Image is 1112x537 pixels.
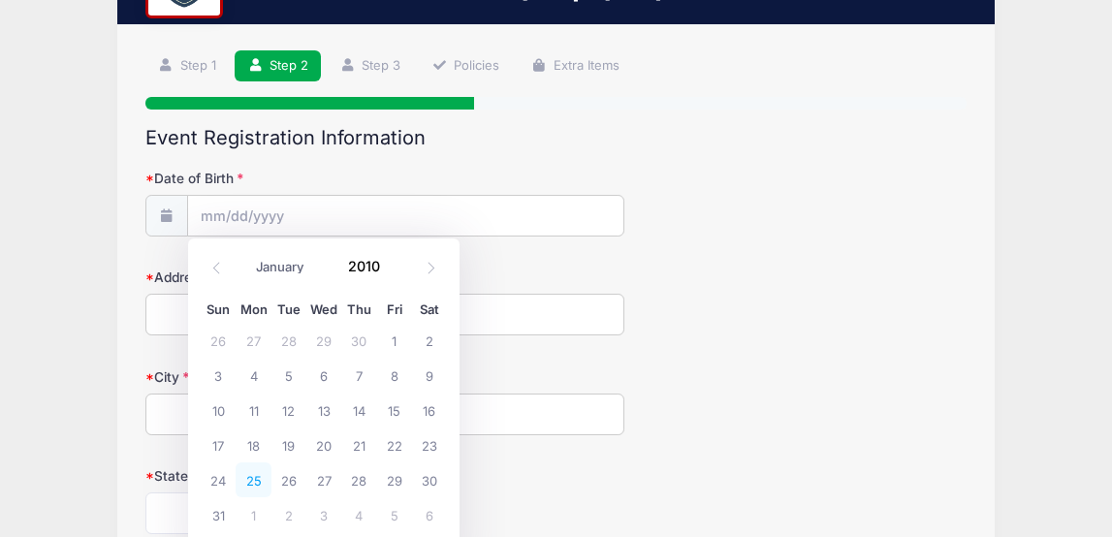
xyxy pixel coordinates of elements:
[236,303,270,316] span: Mon
[341,303,376,316] span: Thu
[201,393,236,427] span: October 10, 2010
[145,126,967,149] h2: Event Registration Information
[341,497,376,532] span: November 4, 2010
[271,358,306,393] span: October 5, 2010
[246,255,333,280] select: Month
[145,367,419,387] label: City
[236,427,270,462] span: October 18, 2010
[201,303,236,316] span: Sun
[236,393,270,427] span: October 11, 2010
[235,50,321,82] a: Step 2
[145,50,229,82] a: Step 1
[271,462,306,497] span: October 26, 2010
[236,497,270,532] span: November 1, 2010
[412,323,447,358] span: October 2, 2010
[341,393,376,427] span: October 14, 2010
[306,427,341,462] span: October 20, 2010
[376,303,411,316] span: Fri
[341,462,376,497] span: October 28, 2010
[201,323,236,358] span: September 26, 2010
[338,252,401,281] input: Year
[412,462,447,497] span: October 30, 2010
[306,358,341,393] span: October 6, 2010
[201,358,236,393] span: October 3, 2010
[412,358,447,393] span: October 9, 2010
[187,195,624,237] input: mm/dd/yyyy
[412,497,447,532] span: November 6, 2010
[201,462,236,497] span: October 24, 2010
[271,427,306,462] span: October 19, 2010
[306,462,341,497] span: October 27, 2010
[271,323,306,358] span: September 28, 2010
[420,50,513,82] a: Policies
[412,303,447,316] span: Sat
[145,466,419,486] label: State
[236,358,270,393] span: October 4, 2010
[341,427,376,462] span: October 21, 2010
[376,462,411,497] span: October 29, 2010
[145,169,419,188] label: Date of Birth
[306,303,341,316] span: Wed
[412,427,447,462] span: October 23, 2010
[236,462,270,497] span: October 25, 2010
[412,393,447,427] span: October 16, 2010
[145,268,419,287] label: Address
[271,497,306,532] span: November 2, 2010
[519,50,632,82] a: Extra Items
[201,497,236,532] span: October 31, 2010
[236,323,270,358] span: September 27, 2010
[341,358,376,393] span: October 7, 2010
[306,393,341,427] span: October 13, 2010
[271,303,306,316] span: Tue
[376,323,411,358] span: October 1, 2010
[271,393,306,427] span: October 12, 2010
[327,50,413,82] a: Step 3
[376,427,411,462] span: October 22, 2010
[341,323,376,358] span: September 30, 2010
[306,323,341,358] span: September 29, 2010
[376,393,411,427] span: October 15, 2010
[376,497,411,532] span: November 5, 2010
[376,358,411,393] span: October 8, 2010
[201,427,236,462] span: October 17, 2010
[306,497,341,532] span: November 3, 2010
